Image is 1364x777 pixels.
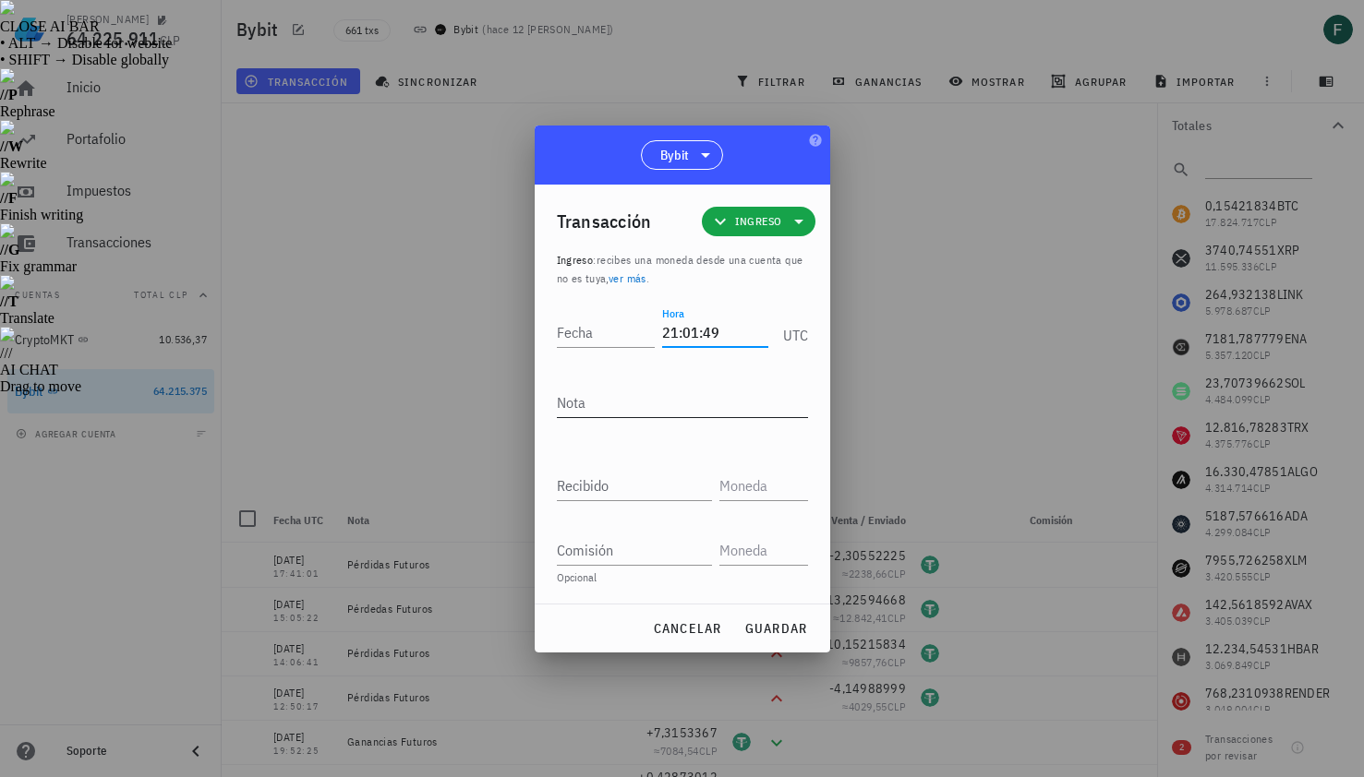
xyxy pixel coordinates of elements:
span: guardar [744,620,808,637]
div: Opcional [557,572,808,583]
button: guardar [737,612,815,645]
input: Moneda [719,471,804,500]
span: cancelar [652,620,721,637]
button: cancelar [645,612,729,645]
input: Moneda [719,535,804,565]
